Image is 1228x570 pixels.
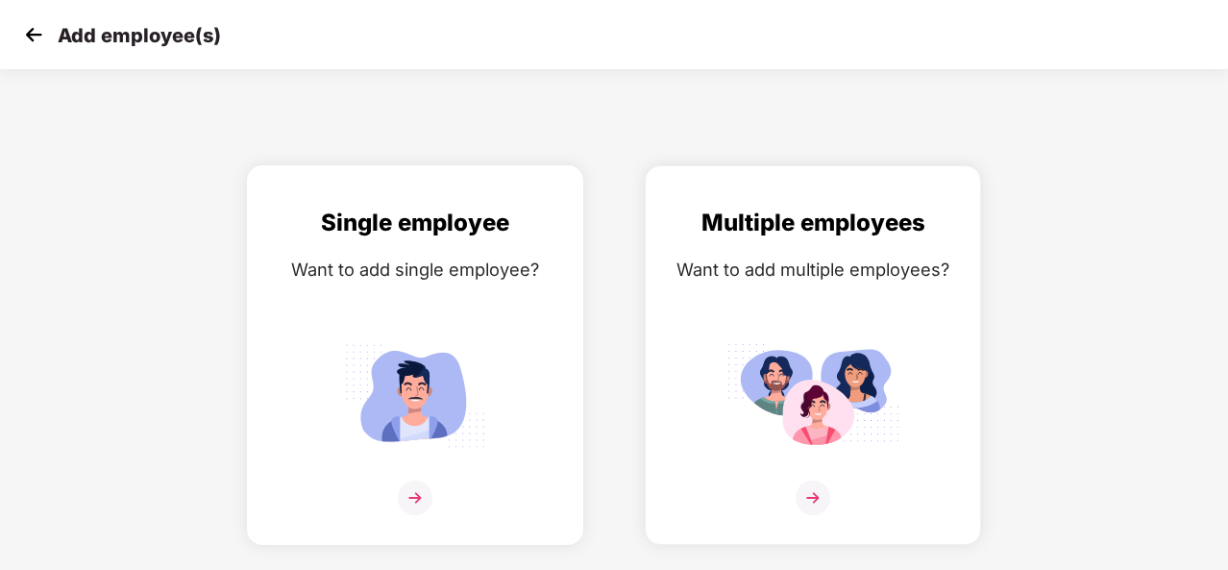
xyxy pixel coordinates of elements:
[267,256,563,284] div: Want to add single employee?
[58,24,221,47] p: Add employee(s)
[665,256,961,284] div: Want to add multiple employees?
[19,20,48,49] img: svg+xml;base64,PHN2ZyB4bWxucz0iaHR0cDovL3d3dy53My5vcmcvMjAwMC9zdmciIHdpZHRoPSIzMCIgaGVpZ2h0PSIzMC...
[329,335,502,456] img: svg+xml;base64,PHN2ZyB4bWxucz0iaHR0cDovL3d3dy53My5vcmcvMjAwMC9zdmciIGlkPSJTaW5nbGVfZW1wbG95ZWUiIH...
[398,481,432,515] img: svg+xml;base64,PHN2ZyB4bWxucz0iaHR0cDovL3d3dy53My5vcmcvMjAwMC9zdmciIHdpZHRoPSIzNiIgaGVpZ2h0PSIzNi...
[796,481,830,515] img: svg+xml;base64,PHN2ZyB4bWxucz0iaHR0cDovL3d3dy53My5vcmcvMjAwMC9zdmciIHdpZHRoPSIzNiIgaGVpZ2h0PSIzNi...
[726,335,899,456] img: svg+xml;base64,PHN2ZyB4bWxucz0iaHR0cDovL3d3dy53My5vcmcvMjAwMC9zdmciIGlkPSJNdWx0aXBsZV9lbXBsb3llZS...
[665,205,961,241] div: Multiple employees
[267,205,563,241] div: Single employee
